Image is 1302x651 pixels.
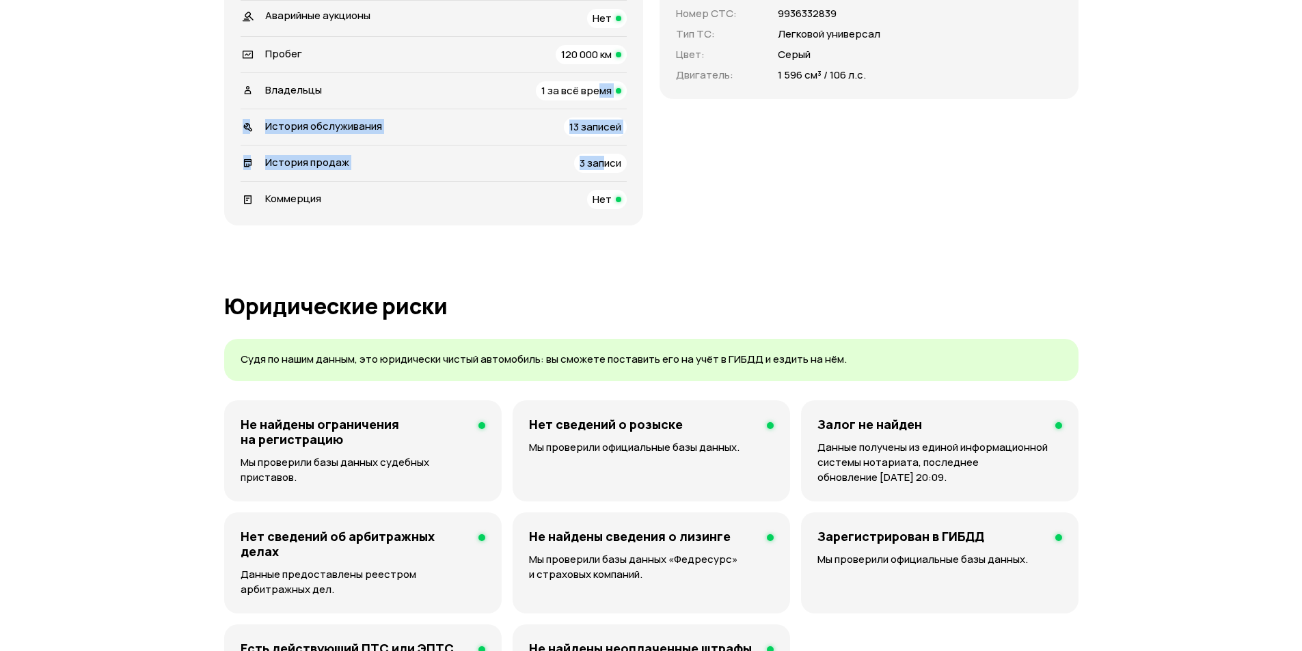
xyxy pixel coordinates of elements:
h4: Залог не найден [817,417,922,432]
p: 9936332839 [778,6,837,21]
p: Данные получены из единой информационной системы нотариата, последнее обновление [DATE] 20:09. [817,440,1062,485]
p: Номер СТС : [676,6,761,21]
h4: Нет сведений об арбитражных делах [241,529,468,559]
p: Цвет : [676,47,761,62]
p: Тип ТС : [676,27,761,42]
p: Серый [778,47,811,62]
p: Мы проверили базы данных «Федресурс» и страховых компаний. [529,552,774,582]
p: Мы проверили официальные базы данных. [529,440,774,455]
span: 13 записей [569,120,621,134]
h4: Зарегистрирован в ГИБДД [817,529,984,544]
span: История обслуживания [265,119,382,133]
span: 1 за всё время [541,83,612,98]
h1: Юридические риски [224,294,1079,318]
span: История продаж [265,155,349,169]
p: Судя по нашим данным, это юридически чистый автомобиль: вы сможете поставить его на учёт в ГИБДД ... [241,352,1062,367]
p: Мы проверили официальные базы данных. [817,552,1062,567]
p: Легковой универсал [778,27,880,42]
span: Аварийные аукционы [265,8,370,23]
span: 3 записи [580,156,621,170]
p: Данные предоставлены реестром арбитражных дел. [241,567,486,597]
p: Двигатель : [676,68,761,83]
span: 120 000 км [561,47,612,61]
span: Нет [593,192,612,206]
span: Коммерция [265,191,321,206]
span: Владельцы [265,83,322,97]
p: 1 596 см³ / 106 л.с. [778,68,866,83]
h4: Нет сведений о розыске [529,417,683,432]
span: Пробег [265,46,302,61]
span: Нет [593,11,612,25]
h4: Не найдены сведения о лизинге [529,529,731,544]
h4: Не найдены ограничения на регистрацию [241,417,468,447]
p: Мы проверили базы данных судебных приставов. [241,455,486,485]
